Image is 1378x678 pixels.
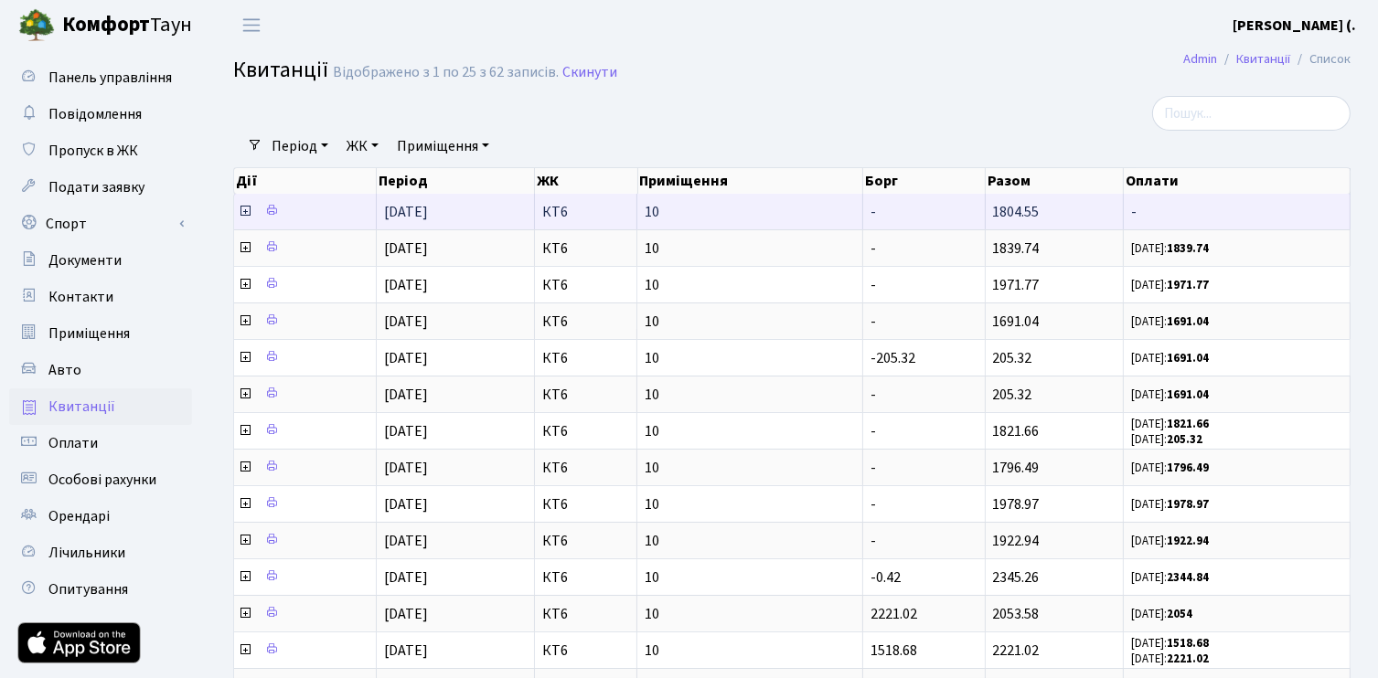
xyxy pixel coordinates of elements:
span: -0.42 [871,567,901,588]
th: Період [377,168,535,194]
button: Переключити навігацію [229,10,274,40]
b: 1971.77 [1167,277,1209,293]
b: 2344.84 [1167,569,1209,586]
span: Особові рахунки [48,470,156,490]
span: [DATE] [384,567,428,588]
span: [DATE] [384,531,428,551]
a: Документи [9,242,192,279]
span: Авто [48,360,81,380]
span: [DATE] [384,312,428,332]
a: Пропуск в ЖК [9,132,192,169]
small: [DATE]: [1131,416,1209,432]
span: [DATE] [384,421,428,441]
small: [DATE]: [1131,496,1209,513]
th: Разом [986,168,1124,194]
small: [DATE]: [1131,350,1209,366]
a: Опитування [9,571,192,608]
b: 1821.66 [1167,416,1209,432]
span: Повідомлення [48,104,142,124]
span: - [871,275,876,295]
span: 10 [645,241,854,256]
span: КТ6 [542,424,630,439]
span: 10 [645,387,854,402]
a: Спорт [9,206,192,242]
span: 10 [645,570,854,585]
span: [DATE] [384,275,428,295]
span: [DATE] [384,458,428,478]
span: Таун [62,10,192,41]
span: 10 [645,424,854,439]
a: Орендарі [9,498,192,535]
a: Оплати [9,425,192,461]
span: КТ6 [542,387,630,402]
th: Оплати [1124,168,1351,194]
a: Скинути [562,64,617,81]
b: Комфорт [62,10,150,39]
span: - [871,202,876,222]
div: Відображено з 1 по 25 з 62 записів. [333,64,559,81]
th: Борг [863,168,986,194]
input: Пошук... [1152,96,1351,131]
span: [DATE] [384,494,428,514]
li: Список [1290,49,1351,69]
span: 10 [645,351,854,365]
span: 1971.77 [993,275,1040,295]
span: КТ6 [542,314,630,329]
span: КТ6 [542,607,630,621]
span: Документи [48,250,122,270]
span: Приміщення [48,323,130,344]
span: - [1131,205,1342,219]
b: 1691.04 [1167,313,1209,330]
span: 1821.66 [993,421,1040,441]
span: -205.32 [871,348,915,368]
span: Опитування [48,579,128,599]
nav: breadcrumb [1156,40,1378,79]
th: Приміщення [638,168,863,194]
span: КТ6 [542,241,630,256]
span: Оплати [48,433,98,453]
span: [DATE] [384,385,428,405]
a: Період [264,131,336,162]
a: [PERSON_NAME] (. [1233,15,1356,37]
span: КТ6 [542,205,630,219]
span: - [871,385,876,405]
span: 2221.02 [993,641,1040,661]
small: [DATE]: [1131,313,1209,330]
a: Приміщення [9,315,192,352]
small: [DATE]: [1131,431,1202,448]
b: 205.32 [1167,431,1202,448]
span: 10 [645,314,854,329]
span: 1796.49 [993,458,1040,478]
span: 10 [645,534,854,548]
small: [DATE]: [1131,569,1209,586]
span: 205.32 [993,348,1032,368]
a: Контакти [9,279,192,315]
a: Особові рахунки [9,461,192,498]
span: КТ6 [542,351,630,365]
b: 1691.04 [1167,350,1209,366]
span: [DATE] [384,348,428,368]
th: Дії [234,168,377,194]
a: Admin [1183,49,1217,69]
span: Орендарі [48,506,110,526]
a: Панель управління [9,59,192,96]
span: 10 [645,497,854,512]
b: 1922.94 [1167,533,1209,549]
span: [DATE] [384,238,428,259]
span: КТ6 [542,461,630,475]
span: 1922.94 [993,531,1040,551]
a: Повідомлення [9,96,192,132]
span: КТ6 [542,643,630,658]
span: Контакти [48,287,113,307]
span: КТ6 [542,570,630,585]
span: 10 [645,607,854,621]
span: Квитанції [48,397,115,417]
span: Подати заявку [48,177,144,197]
b: 1691.04 [1167,387,1209,403]
b: 1796.49 [1167,460,1209,476]
span: 2345.26 [993,567,1040,588]
b: 2221.02 [1167,651,1209,667]
span: Квитанції [233,54,328,86]
span: 10 [645,461,854,475]
small: [DATE]: [1131,533,1209,549]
